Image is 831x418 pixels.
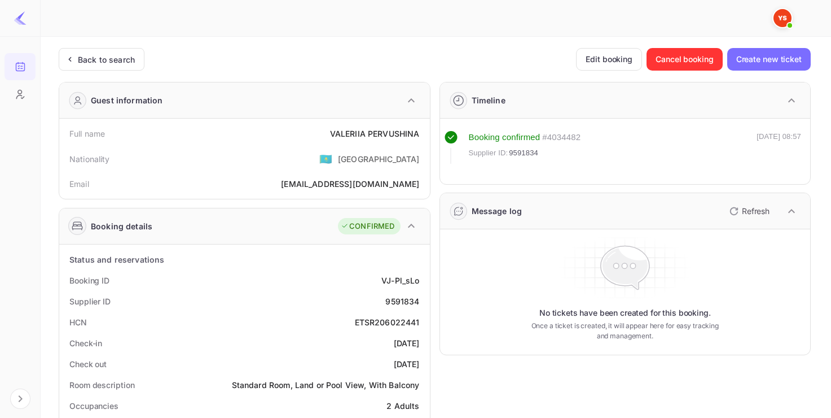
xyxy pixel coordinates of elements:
[469,147,508,159] span: Supplier ID:
[341,221,394,232] div: CONFIRMED
[472,205,522,217] div: Message log
[757,131,801,164] div: [DATE] 08:57
[69,153,110,165] div: Nationality
[69,358,107,370] div: Check out
[69,379,134,391] div: Room description
[647,48,723,71] button: Cancel booking
[91,220,152,232] div: Booking details
[69,316,87,328] div: HCN
[69,275,109,286] div: Booking ID
[386,400,419,412] div: 2 Adults
[381,275,419,286] div: VJ-Pl_sLo
[5,81,36,107] a: Customers
[576,48,642,71] button: Edit booking
[773,9,792,27] img: Yandex Support
[69,254,164,265] div: Status and reservations
[91,94,163,106] div: Guest information
[319,149,332,169] span: United States
[542,131,581,144] div: # 4034482
[69,178,89,190] div: Email
[472,94,505,106] div: Timeline
[69,337,102,349] div: Check-in
[281,178,419,190] div: [EMAIL_ADDRESS][DOMAIN_NAME]
[394,358,420,370] div: [DATE]
[69,400,118,412] div: Occupancies
[727,48,811,71] button: Create new ticket
[232,379,420,391] div: Standard Room, Land or Pool View, With Balcony
[355,316,420,328] div: ETSR206022441
[69,128,105,140] div: Full name
[509,147,538,159] span: 9591834
[723,202,774,220] button: Refresh
[69,295,111,307] div: Supplier ID
[338,153,420,165] div: [GEOGRAPHIC_DATA]
[469,131,540,144] div: Booking confirmed
[539,307,711,319] p: No tickets have been created for this booking.
[385,295,419,307] div: 9591834
[5,53,36,79] a: Bookings
[742,205,770,217] p: Refresh
[526,321,724,341] p: Once a ticket is created, it will appear here for easy tracking and management.
[78,54,135,66] div: Back to search
[10,389,30,409] button: Expand navigation
[394,337,420,349] div: [DATE]
[330,128,420,140] div: VALERIIA PERVUSHINA
[14,11,27,25] img: LiteAPI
